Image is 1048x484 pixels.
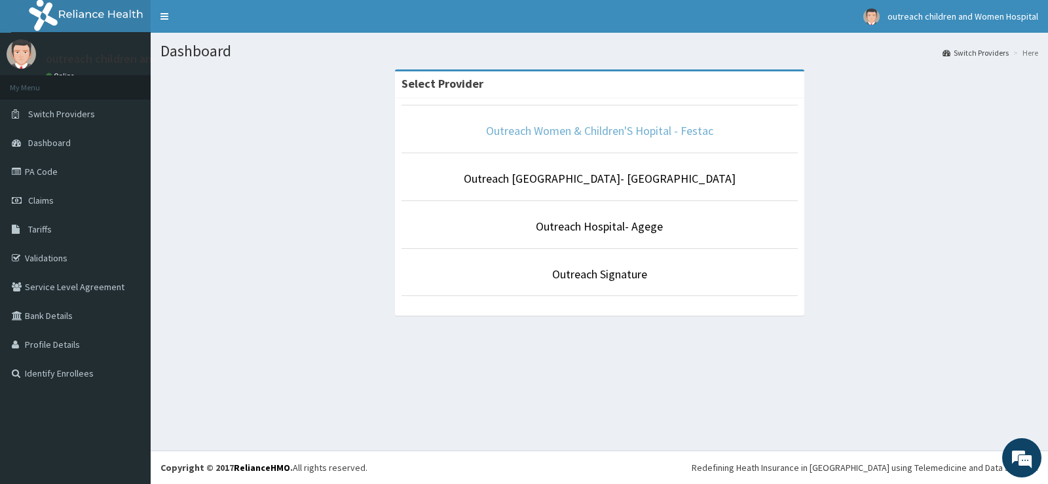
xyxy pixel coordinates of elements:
[160,462,293,474] strong: Copyright © 2017 .
[464,171,736,186] a: Outreach [GEOGRAPHIC_DATA]- [GEOGRAPHIC_DATA]
[28,108,95,120] span: Switch Providers
[46,71,77,81] a: Online
[486,123,713,138] a: Outreach Women & Children'S Hopital - Festac
[28,223,52,235] span: Tariffs
[28,137,71,149] span: Dashboard
[28,195,54,206] span: Claims
[536,219,663,234] a: Outreach Hospital- Agege
[46,53,245,65] p: outreach children and Women Hospital
[888,10,1038,22] span: outreach children and Women Hospital
[692,461,1038,474] div: Redefining Heath Insurance in [GEOGRAPHIC_DATA] using Telemedicine and Data Science!
[234,462,290,474] a: RelianceHMO
[402,76,483,91] strong: Select Provider
[863,9,880,25] img: User Image
[151,451,1048,484] footer: All rights reserved.
[7,39,36,69] img: User Image
[552,267,647,282] a: Outreach Signature
[160,43,1038,60] h1: Dashboard
[1010,47,1038,58] li: Here
[943,47,1009,58] a: Switch Providers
